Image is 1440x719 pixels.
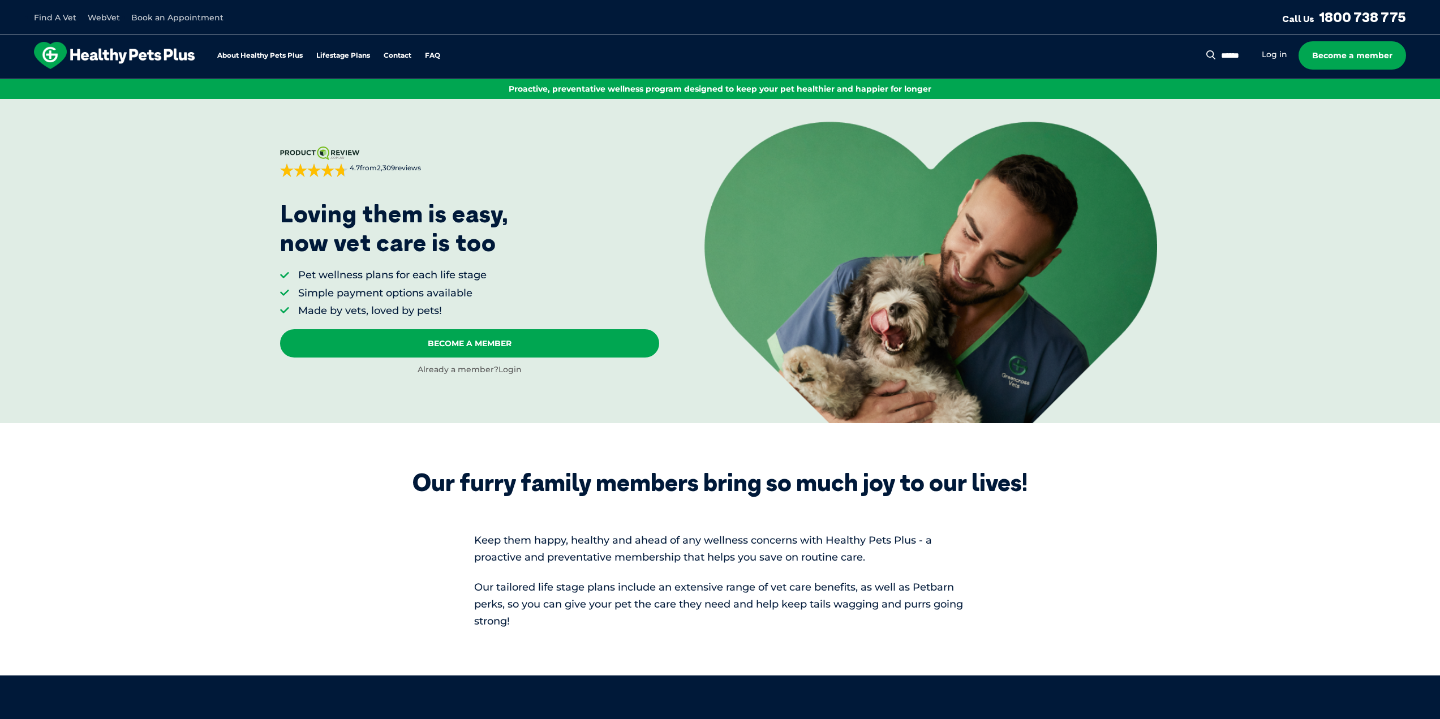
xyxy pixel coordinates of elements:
a: Login [498,364,522,374]
a: About Healthy Pets Plus [217,52,303,59]
a: Become a member [1299,41,1406,70]
img: <p>Loving them is easy, <br /> now vet care is too</p> [704,122,1157,423]
a: Contact [384,52,411,59]
span: Keep them happy, healthy and ahead of any wellness concerns with Healthy Pets Plus - a proactive ... [474,534,932,563]
a: Call Us1800 738 775 [1282,8,1406,25]
div: 4.7 out of 5 stars [280,163,348,177]
li: Pet wellness plans for each life stage [298,268,487,282]
a: Become A Member [280,329,659,358]
div: Our furry family members bring so much joy to our lives! [412,468,1028,497]
a: FAQ [425,52,440,59]
span: Proactive, preventative wellness program designed to keep your pet healthier and happier for longer [509,84,931,94]
span: Call Us [1282,13,1314,24]
p: Loving them is easy, now vet care is too [280,200,509,257]
a: 4.7from2,309reviews [280,147,659,177]
span: 2,309 reviews [377,163,421,172]
a: Book an Appointment [131,12,223,23]
a: Log in [1262,49,1287,60]
li: Made by vets, loved by pets! [298,304,487,318]
button: Search [1204,49,1218,61]
li: Simple payment options available [298,286,487,300]
a: Lifestage Plans [316,52,370,59]
strong: 4.7 [350,163,360,172]
span: from [348,163,421,173]
a: Find A Vet [34,12,76,23]
span: Our tailored life stage plans include an extensive range of vet care benefits, as well as Petbarn... [474,581,963,627]
img: hpp-logo [34,42,195,69]
a: WebVet [88,12,120,23]
div: Already a member? [280,364,659,376]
